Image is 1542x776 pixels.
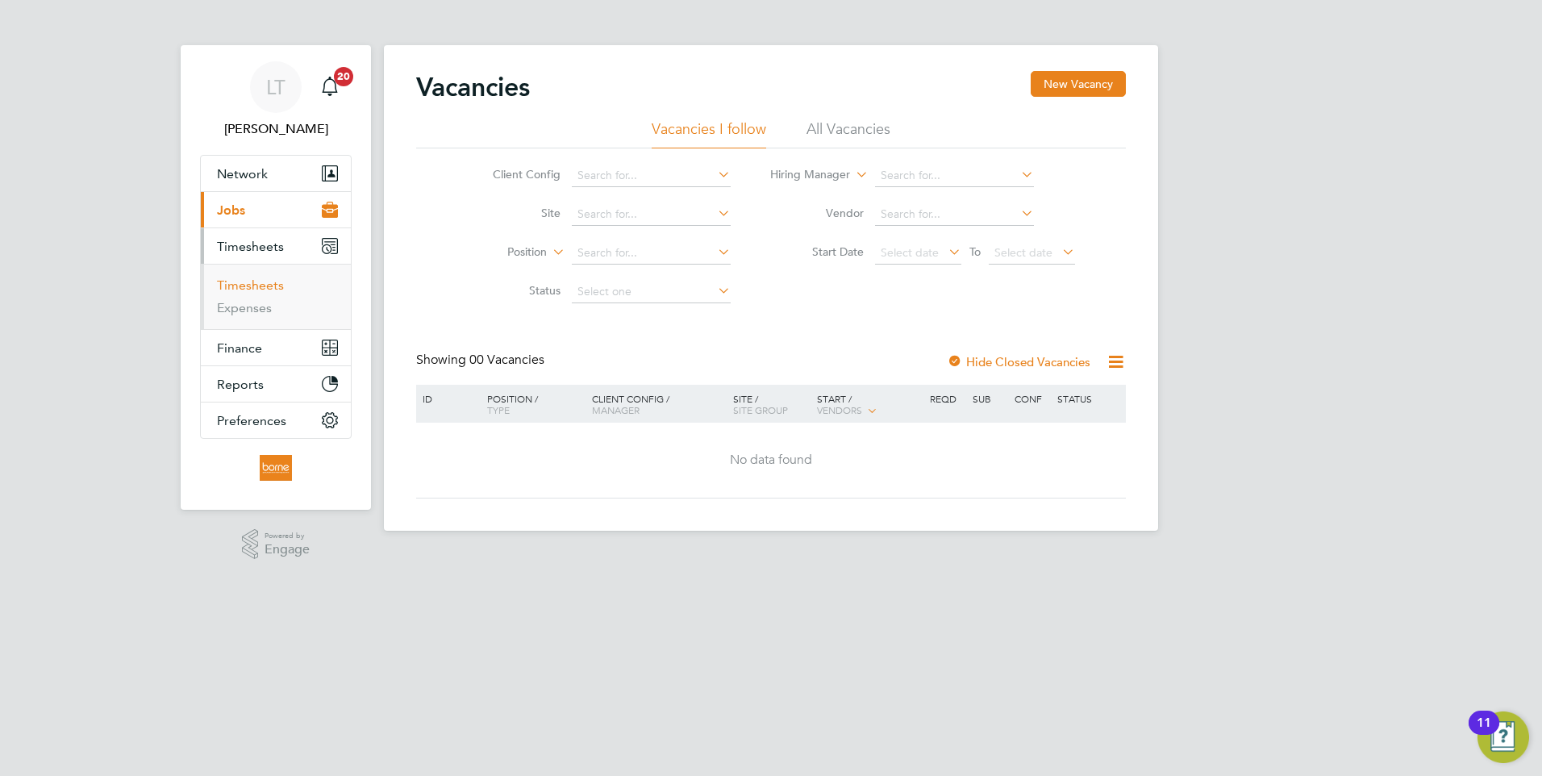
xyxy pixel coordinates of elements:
[572,242,731,265] input: Search for...
[217,277,284,293] a: Timesheets
[314,61,346,113] a: 20
[771,206,864,220] label: Vendor
[487,403,510,416] span: Type
[265,529,310,543] span: Powered by
[454,244,547,261] label: Position
[875,203,1034,226] input: Search for...
[969,385,1011,412] div: Sub
[733,403,788,416] span: Site Group
[926,385,968,412] div: Reqd
[817,403,862,416] span: Vendors
[875,165,1034,187] input: Search for...
[201,228,351,264] button: Timesheets
[994,245,1052,260] span: Select date
[217,300,272,315] a: Expenses
[419,452,1123,469] div: No data found
[419,385,475,412] div: ID
[572,203,731,226] input: Search for...
[242,529,310,560] a: Powered byEngage
[1053,385,1123,412] div: Status
[588,385,729,423] div: Client Config /
[757,167,850,183] label: Hiring Manager
[469,352,544,368] span: 00 Vacancies
[200,61,352,139] a: LT[PERSON_NAME]
[881,245,939,260] span: Select date
[217,413,286,428] span: Preferences
[468,167,561,181] label: Client Config
[200,119,352,139] span: Luana Tarniceru
[217,239,284,254] span: Timesheets
[806,119,890,148] li: All Vacancies
[1011,385,1052,412] div: Conf
[416,71,530,103] h2: Vacancies
[217,340,262,356] span: Finance
[334,67,353,86] span: 20
[468,206,561,220] label: Site
[1477,723,1491,744] div: 11
[201,366,351,402] button: Reports
[729,385,814,423] div: Site /
[217,377,264,392] span: Reports
[201,264,351,329] div: Timesheets
[266,77,285,98] span: LT
[652,119,766,148] li: Vacancies I follow
[201,330,351,365] button: Finance
[771,244,864,259] label: Start Date
[572,281,731,303] input: Select one
[265,543,310,557] span: Engage
[965,241,986,262] span: To
[217,166,268,181] span: Network
[947,354,1090,369] label: Hide Closed Vacancies
[200,455,352,481] a: Go to home page
[181,45,371,510] nav: Main navigation
[201,192,351,227] button: Jobs
[813,385,926,425] div: Start /
[201,156,351,191] button: Network
[468,283,561,298] label: Status
[572,165,731,187] input: Search for...
[475,385,588,423] div: Position /
[416,352,548,369] div: Showing
[1031,71,1126,97] button: New Vacancy
[260,455,291,481] img: borneltd-logo-retina.png
[1477,711,1529,763] button: Open Resource Center, 11 new notifications
[592,403,640,416] span: Manager
[201,403,351,438] button: Preferences
[217,202,245,218] span: Jobs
